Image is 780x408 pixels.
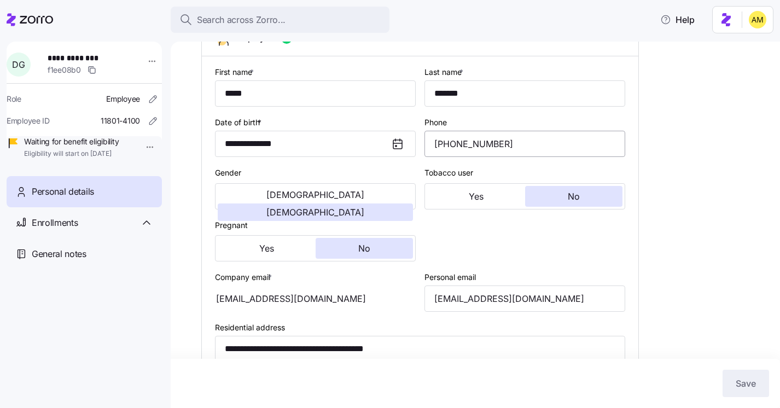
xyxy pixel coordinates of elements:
label: Personal email [424,271,476,283]
span: Employee ID [7,115,50,126]
span: Yes [469,192,484,201]
label: Pregnant [215,219,248,231]
span: 11801-4100 [101,115,140,126]
img: dfaaf2f2725e97d5ef9e82b99e83f4d7 [749,11,766,28]
span: General notes [32,247,86,261]
label: Last name [424,66,465,78]
span: Role [7,94,21,104]
input: Phone [424,131,625,157]
span: Save [736,377,756,390]
button: Save [723,370,769,397]
button: Search across Zorro... [171,7,389,33]
label: Phone [424,116,447,129]
label: Company email [215,271,274,283]
span: Waiting for benefit eligibility [24,136,119,147]
label: Tobacco user [424,167,473,179]
label: First name [215,66,256,78]
span: No [358,244,370,253]
label: Gender [215,167,241,179]
span: D G [12,60,25,69]
span: Personal details [32,185,94,199]
span: Eligibility will start on [DATE] [24,149,119,159]
input: Email [424,285,625,312]
span: Enrollments [32,216,78,230]
span: No [568,192,580,201]
span: Help [660,13,695,26]
span: Yes [259,244,274,253]
span: f1ee08b0 [48,65,81,75]
label: Date of birth [215,116,264,129]
span: Search across Zorro... [197,13,286,27]
span: [DEMOGRAPHIC_DATA] [266,190,364,199]
span: [DEMOGRAPHIC_DATA] [266,208,364,217]
label: Residential address [215,322,285,334]
span: Employee [106,94,140,104]
button: Help [651,9,703,31]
